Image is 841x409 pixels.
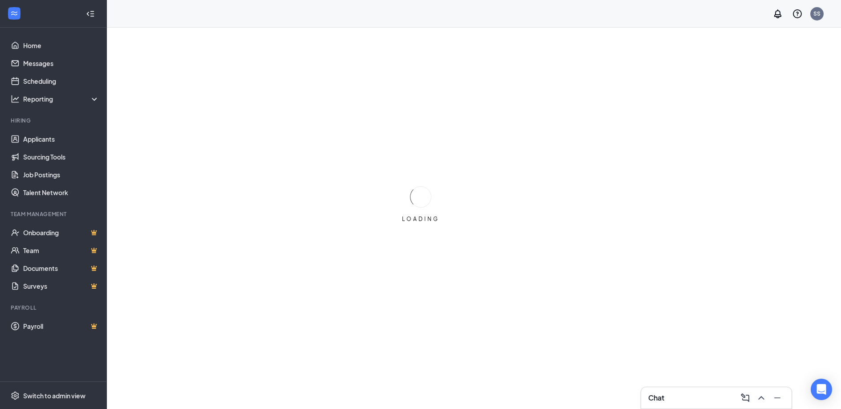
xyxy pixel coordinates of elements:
[23,130,99,148] a: Applicants
[23,94,100,103] div: Reporting
[23,148,99,166] a: Sourcing Tools
[813,10,821,17] div: SS
[86,9,95,18] svg: Collapse
[811,379,832,400] div: Open Intercom Messenger
[23,54,99,72] a: Messages
[23,224,99,241] a: OnboardingCrown
[23,391,85,400] div: Switch to admin view
[11,304,98,311] div: Payroll
[772,393,783,403] svg: Minimize
[23,259,99,277] a: DocumentsCrown
[11,391,20,400] svg: Settings
[10,9,19,18] svg: WorkstreamLogo
[754,391,768,405] button: ChevronUp
[740,393,751,403] svg: ComposeMessage
[11,94,20,103] svg: Analysis
[792,8,803,19] svg: QuestionInfo
[23,317,99,335] a: PayrollCrown
[23,72,99,90] a: Scheduling
[770,391,784,405] button: Minimize
[23,241,99,259] a: TeamCrown
[23,166,99,184] a: Job Postings
[772,8,783,19] svg: Notifications
[648,393,664,403] h3: Chat
[756,393,767,403] svg: ChevronUp
[11,117,98,124] div: Hiring
[23,184,99,201] a: Talent Network
[23,37,99,54] a: Home
[23,277,99,295] a: SurveysCrown
[738,391,752,405] button: ComposeMessage
[398,215,443,223] div: LOADING
[11,210,98,218] div: Team Management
